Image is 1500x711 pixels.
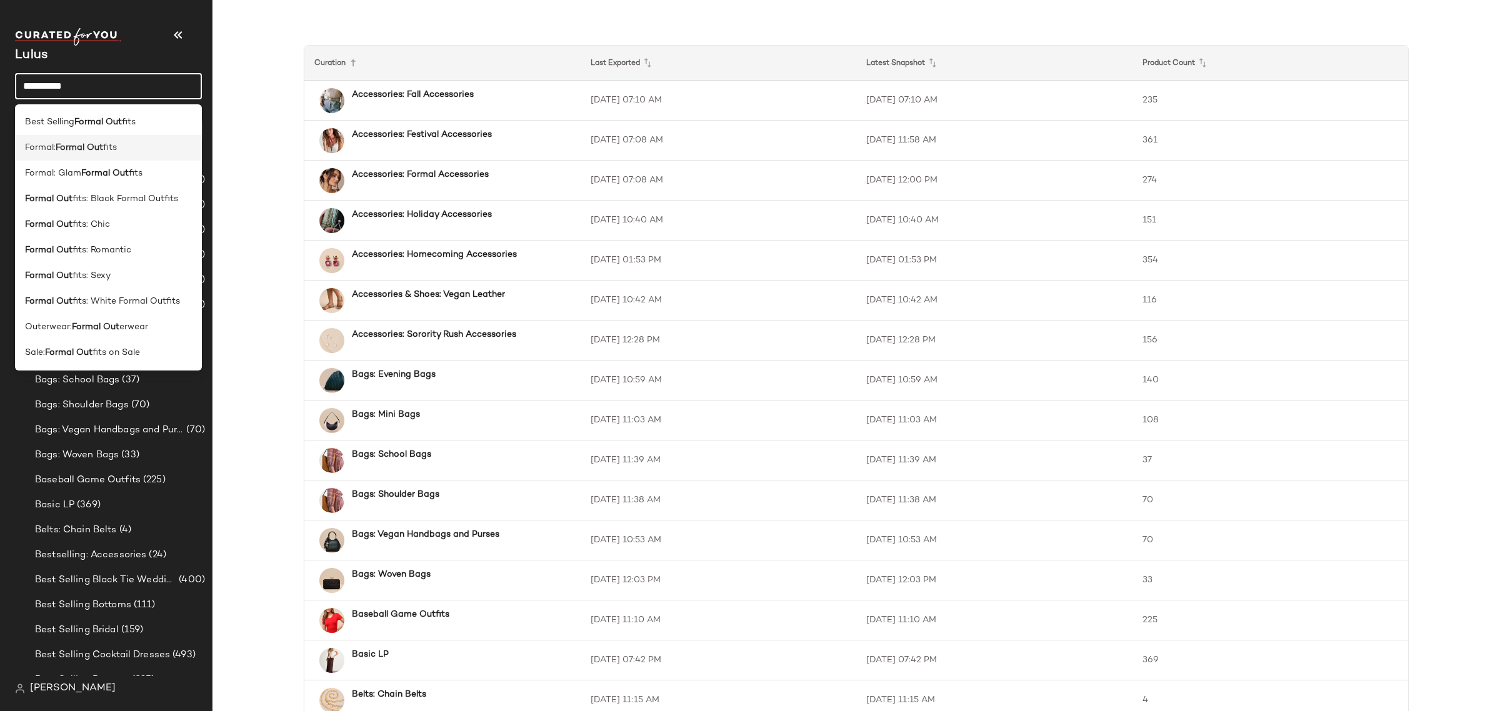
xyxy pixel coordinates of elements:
[119,321,148,334] span: erwear
[352,88,474,101] b: Accessories: Fall Accessories
[581,360,857,400] td: [DATE] 10:59 AM
[1132,400,1409,440] td: 108
[129,673,155,687] span: (825)
[25,269,72,282] b: Formal Out
[25,244,72,257] b: Formal Out
[117,523,131,537] span: (4)
[352,168,489,181] b: Accessories: Formal Accessories
[35,548,146,562] span: Bestselling: Accessories
[1132,121,1409,161] td: 361
[856,121,1132,161] td: [DATE] 11:58 AM
[856,480,1132,520] td: [DATE] 11:38 AM
[25,295,72,308] b: Formal Out
[122,116,136,129] span: fits
[581,400,857,440] td: [DATE] 11:03 AM
[856,440,1132,480] td: [DATE] 11:39 AM
[35,398,129,412] span: Bags: Shoulder Bags
[25,346,45,359] span: Sale:
[352,608,449,621] b: Baseball Game Outfits
[856,281,1132,321] td: [DATE] 10:42 AM
[581,600,857,640] td: [DATE] 11:10 AM
[581,321,857,360] td: [DATE] 12:28 PM
[352,528,499,541] b: Bags: Vegan Handbags and Purses
[184,423,205,437] span: (70)
[352,408,420,421] b: Bags: Mini Bags
[856,201,1132,241] td: [DATE] 10:40 AM
[35,648,170,662] span: Best Selling Cocktail Dresses
[581,520,857,560] td: [DATE] 10:53 AM
[15,684,25,694] img: svg%3e
[352,648,389,661] b: Basic LP
[581,480,857,520] td: [DATE] 11:38 AM
[1132,640,1409,680] td: 369
[35,523,117,537] span: Belts: Chain Belts
[856,400,1132,440] td: [DATE] 11:03 AM
[856,360,1132,400] td: [DATE] 10:59 AM
[856,640,1132,680] td: [DATE] 07:42 PM
[1132,281,1409,321] td: 116
[1132,440,1409,480] td: 37
[170,648,196,662] span: (493)
[1132,520,1409,560] td: 70
[56,141,103,154] b: Formal Out
[25,167,81,180] span: Formal: Glam
[581,241,857,281] td: [DATE] 01:53 PM
[581,121,857,161] td: [DATE] 07:08 AM
[1132,161,1409,201] td: 274
[146,548,166,562] span: (24)
[119,373,139,387] span: (37)
[1132,81,1409,121] td: 235
[74,116,122,129] b: Formal Out
[129,167,142,180] span: fits
[1132,480,1409,520] td: 70
[72,269,111,282] span: fits: Sexy
[581,46,857,81] th: Last Exported
[581,201,857,241] td: [DATE] 10:40 AM
[581,281,857,321] td: [DATE] 10:42 AM
[35,448,119,462] span: Bags: Woven Bags
[352,128,492,141] b: Accessories: Festival Accessories
[352,568,431,581] b: Bags: Woven Bags
[352,488,439,501] b: Bags: Shoulder Bags
[856,520,1132,560] td: [DATE] 10:53 AM
[1132,201,1409,241] td: 151
[72,321,119,334] b: Formal Out
[1132,560,1409,600] td: 33
[25,192,72,206] b: Formal Out
[352,688,426,701] b: Belts: Chain Belts
[103,141,117,154] span: fits
[1132,600,1409,640] td: 225
[581,440,857,480] td: [DATE] 11:39 AM
[35,473,141,487] span: Baseball Game Outfits
[15,28,121,46] img: cfy_white_logo.C9jOOHJF.svg
[1132,46,1409,81] th: Product Count
[176,573,205,587] span: (400)
[25,321,72,334] span: Outerwear:
[25,116,74,129] span: Best Selling
[352,248,517,261] b: Accessories: Homecoming Accessories
[35,573,176,587] span: Best Selling Black Tie Wedding Guest
[141,473,166,487] span: (225)
[35,598,131,612] span: Best Selling Bottoms
[45,346,92,359] b: Formal Out
[581,640,857,680] td: [DATE] 07:42 PM
[856,321,1132,360] td: [DATE] 12:28 PM
[72,218,110,231] span: fits: Chic
[1132,321,1409,360] td: 156
[74,498,101,512] span: (369)
[81,167,129,180] b: Formal Out
[72,192,178,206] span: fits: Black Formal Outfits
[72,244,131,257] span: fits: Romantic
[30,681,116,696] span: [PERSON_NAME]
[131,598,156,612] span: (111)
[15,49,47,62] span: Current Company Name
[581,161,857,201] td: [DATE] 07:08 AM
[35,498,74,512] span: Basic LP
[856,560,1132,600] td: [DATE] 12:03 PM
[856,241,1132,281] td: [DATE] 01:53 PM
[129,398,150,412] span: (70)
[119,448,139,462] span: (33)
[35,673,129,687] span: Best Selling Dresses
[35,623,119,637] span: Best Selling Bridal
[856,46,1132,81] th: Latest Snapshot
